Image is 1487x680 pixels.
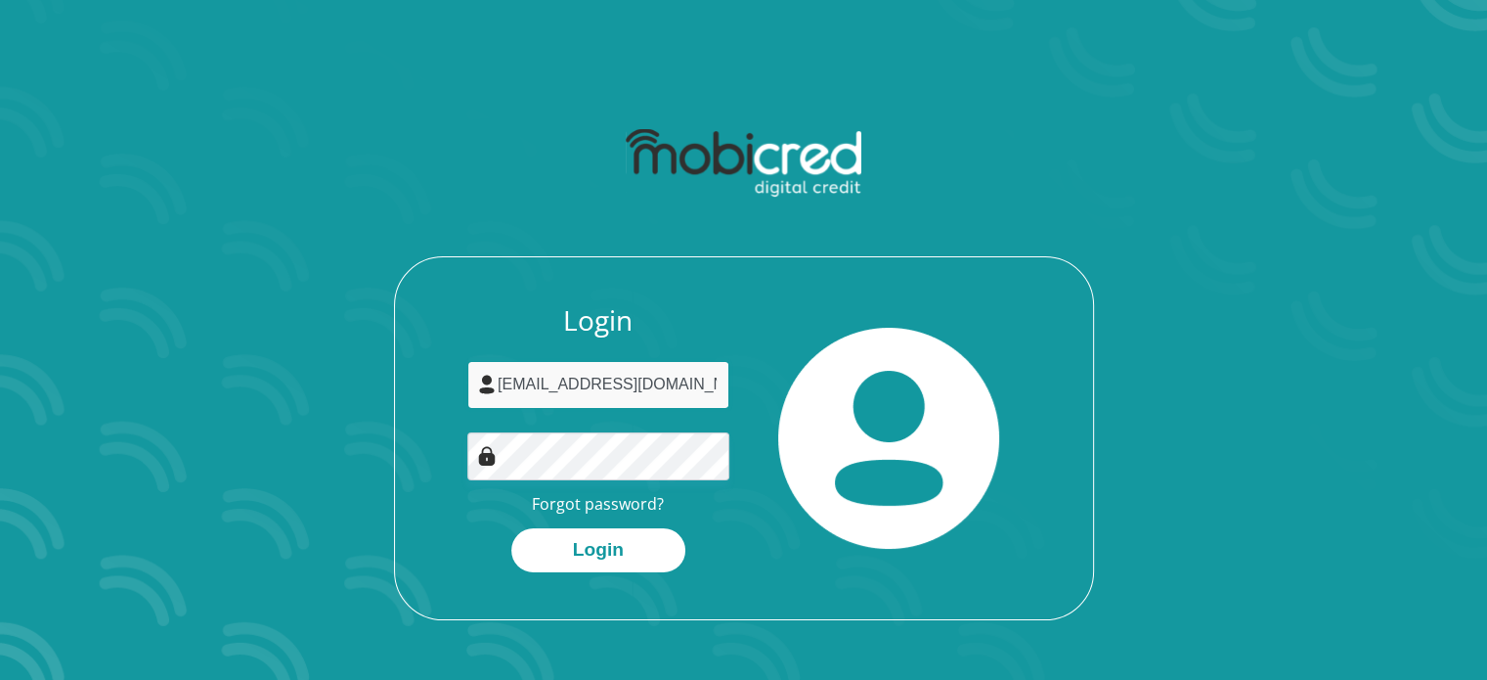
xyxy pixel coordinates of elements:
img: mobicred logo [626,129,861,198]
img: user-icon image [477,375,497,394]
button: Login [511,528,685,572]
input: Username [467,361,729,409]
a: Forgot password? [532,493,664,515]
h3: Login [467,304,729,338]
img: Image [477,446,497,466]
